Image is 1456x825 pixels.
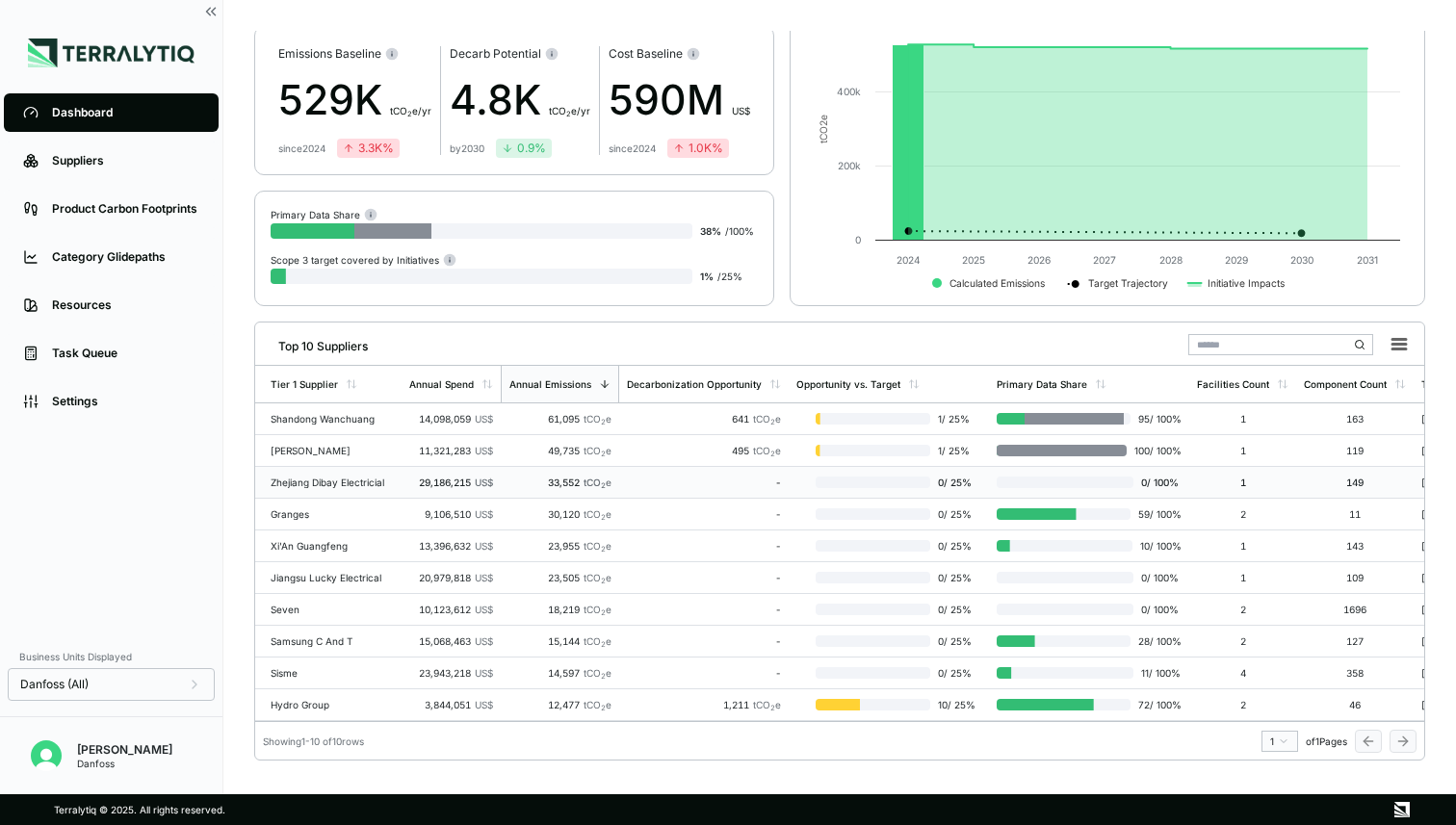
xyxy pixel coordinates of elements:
span: 1 % [700,271,714,282]
div: 30,120 [508,508,611,520]
div: 495 [627,445,781,456]
span: 0 / 25 % [930,477,981,488]
div: Xi'An Guangfeng [271,540,394,552]
button: Open user button [23,733,69,779]
div: 127 [1304,635,1406,647]
sub: 2 [601,513,606,522]
span: 0 / 25 % [930,635,981,647]
text: 2024 [897,254,921,266]
div: Samsung C And T [271,635,394,647]
sub: 2 [770,418,775,426]
span: t CO e/yr [549,105,590,116]
span: / 25 % [717,271,742,282]
div: - [627,572,781,583]
span: 10 / 100 % [1132,540,1182,552]
text: 2028 [1159,254,1183,266]
div: 143 [1304,540,1406,552]
div: 109 [1304,572,1406,583]
sub: 2 [407,110,412,118]
div: Decarb Potential [450,46,590,62]
div: 23,943,218 [409,667,493,679]
span: of 1 Pages [1306,735,1347,747]
div: 15,068,463 [409,635,493,647]
span: tCO e [584,540,611,552]
sub: 2 [601,577,606,585]
div: 4 [1197,667,1288,679]
div: 641 [627,413,781,425]
span: 28 / 100 % [1131,635,1182,647]
span: 95 / 100 % [1131,413,1182,425]
div: Primary Data Share [997,378,1087,390]
div: 15,144 [508,635,611,647]
div: 13,396,632 [409,540,493,552]
span: 100 / 100 % [1127,445,1182,456]
span: 59 / 100 % [1131,508,1182,520]
div: Sisme [271,667,394,679]
div: 9,106,510 [409,508,493,520]
div: Business Units Displayed [8,645,215,668]
div: 2 [1197,508,1288,520]
div: [PERSON_NAME] [271,445,394,456]
span: 72 / 100 % [1131,699,1182,710]
div: Category Glidepaths [52,249,199,265]
div: 33,552 [508,477,611,488]
div: 0.9 % [502,141,546,156]
span: US$ [475,667,493,679]
div: 1 [1197,540,1288,552]
span: 1 / 25 % [930,413,981,425]
span: US$ [475,413,493,425]
div: since 2024 [609,142,656,154]
div: 2 [1197,699,1288,710]
div: 11 [1304,508,1406,520]
div: 1696 [1304,604,1406,615]
span: US$ [732,105,750,116]
text: 2030 [1290,254,1313,266]
span: 0 / 25 % [930,540,981,552]
div: Facilities Count [1197,378,1269,390]
span: 0 / 25 % [930,572,981,583]
div: 1 [1270,735,1289,747]
div: 1 [1197,572,1288,583]
span: tCO e [753,699,781,710]
span: tCO e [584,413,611,425]
div: 10,123,612 [409,604,493,615]
div: - [627,635,781,647]
div: Dashboard [52,105,199,120]
div: - [627,508,781,520]
span: 0 / 25 % [930,508,981,520]
tspan: 2 [818,120,829,126]
sub: 2 [566,110,571,118]
div: Scope 3 target covered by Initiatives [271,252,456,267]
span: US$ [475,572,493,583]
div: 14,597 [508,667,611,679]
span: 0 / 100 % [1133,477,1182,488]
sub: 2 [601,640,606,649]
text: 2025 [962,254,985,266]
div: 46 [1304,699,1406,710]
div: Cost Baseline [609,46,750,62]
div: 11,321,283 [409,445,493,456]
span: tCO e [753,445,781,456]
sub: 2 [601,608,606,617]
span: tCO e [584,477,611,488]
div: Showing 1 - 10 of 10 rows [263,735,364,747]
div: Jiangsu Lucky Electrical [271,572,394,583]
sub: 2 [770,704,775,712]
div: 2 [1197,604,1288,615]
text: 2031 [1357,254,1378,266]
div: 29,186,215 [409,477,493,488]
div: 61,095 [508,413,611,425]
span: 0 / 100 % [1133,604,1182,615]
div: 23,505 [508,572,611,583]
div: Primary Data Share [271,207,377,221]
div: Suppliers [52,153,199,168]
div: - [627,477,781,488]
div: Component Count [1304,378,1387,390]
text: 200k [838,160,861,171]
span: tCO e [584,445,611,456]
span: US$ [475,540,493,552]
div: 23,955 [508,540,611,552]
div: since 2024 [278,142,325,154]
span: 1 / 25 % [930,445,981,456]
div: Task Queue [52,346,199,361]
